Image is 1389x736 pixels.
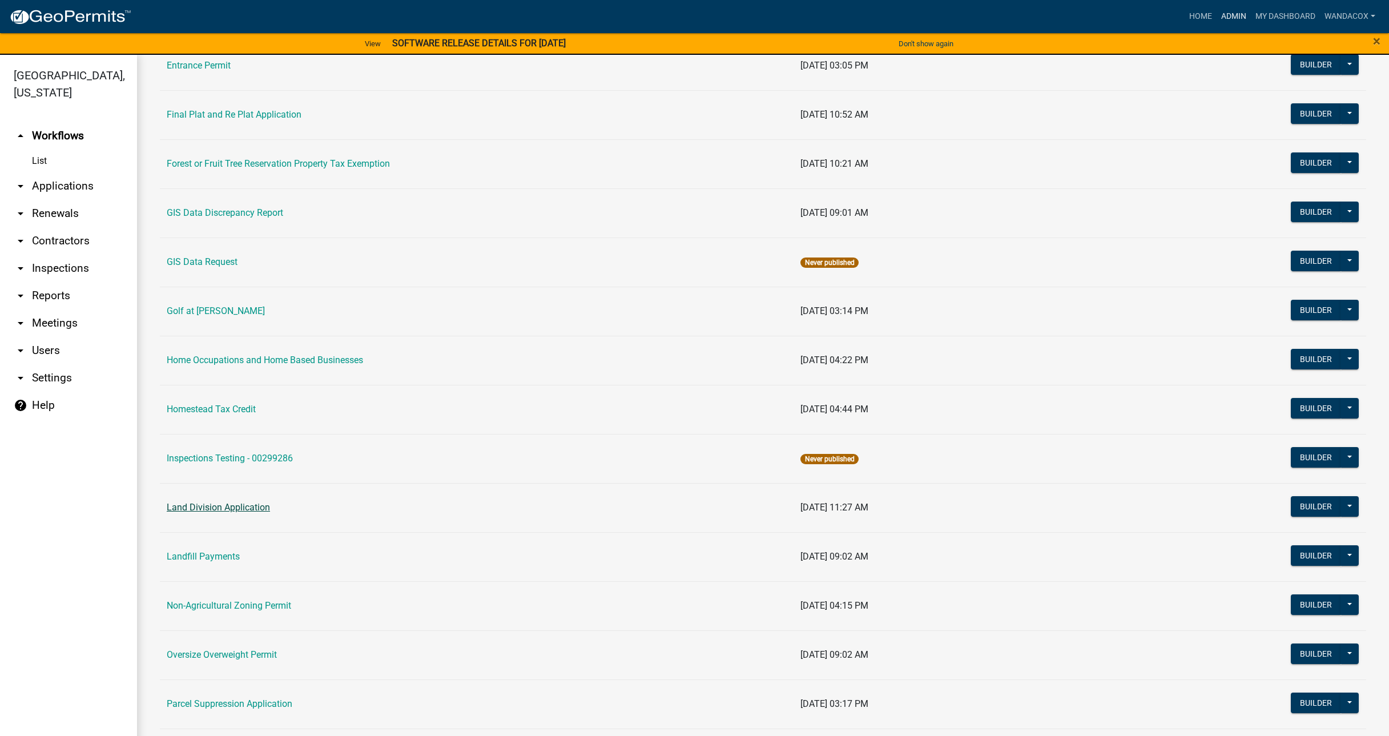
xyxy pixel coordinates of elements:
[1251,6,1320,27] a: My Dashboard
[800,305,868,316] span: [DATE] 03:14 PM
[14,234,27,248] i: arrow_drop_down
[800,551,868,562] span: [DATE] 09:02 AM
[1320,6,1380,27] a: WandaCox
[167,600,291,611] a: Non-Agricultural Zoning Permit
[1373,33,1380,49] span: ×
[167,355,363,365] a: Home Occupations and Home Based Businesses
[14,129,27,143] i: arrow_drop_up
[800,207,868,218] span: [DATE] 09:01 AM
[167,551,240,562] a: Landfill Payments
[1217,6,1251,27] a: Admin
[1373,34,1380,48] button: Close
[1291,644,1341,664] button: Builder
[14,399,27,412] i: help
[800,404,868,415] span: [DATE] 04:44 PM
[167,60,231,71] a: Entrance Permit
[167,649,277,660] a: Oversize Overweight Permit
[14,207,27,220] i: arrow_drop_down
[1291,251,1341,271] button: Builder
[800,158,868,169] span: [DATE] 10:21 AM
[167,207,283,218] a: GIS Data Discrepancy Report
[1291,202,1341,222] button: Builder
[800,649,868,660] span: [DATE] 09:02 AM
[1291,152,1341,173] button: Builder
[1291,594,1341,615] button: Builder
[1291,545,1341,566] button: Builder
[800,258,858,268] span: Never published
[800,355,868,365] span: [DATE] 04:22 PM
[1291,447,1341,468] button: Builder
[1291,103,1341,124] button: Builder
[167,109,301,120] a: Final Plat and Re Plat Application
[167,404,256,415] a: Homestead Tax Credit
[1185,6,1217,27] a: Home
[392,38,566,49] strong: SOFTWARE RELEASE DETAILS FOR [DATE]
[14,316,27,330] i: arrow_drop_down
[800,502,868,513] span: [DATE] 11:27 AM
[167,158,390,169] a: Forest or Fruit Tree Reservation Property Tax Exemption
[800,109,868,120] span: [DATE] 10:52 AM
[167,698,292,709] a: Parcel Suppression Application
[1291,300,1341,320] button: Builder
[1291,398,1341,419] button: Builder
[14,289,27,303] i: arrow_drop_down
[167,453,293,464] a: Inspections Testing - 00299286
[167,502,270,513] a: Land Division Application
[14,179,27,193] i: arrow_drop_down
[14,262,27,275] i: arrow_drop_down
[167,256,237,267] a: GIS Data Request
[800,454,858,464] span: Never published
[800,600,868,611] span: [DATE] 04:15 PM
[14,344,27,357] i: arrow_drop_down
[1291,54,1341,75] button: Builder
[1291,349,1341,369] button: Builder
[1291,693,1341,713] button: Builder
[894,34,958,53] button: Don't show again
[360,34,385,53] a: View
[800,698,868,709] span: [DATE] 03:17 PM
[800,60,868,71] span: [DATE] 03:05 PM
[167,305,265,316] a: Golf at [PERSON_NAME]
[1291,496,1341,517] button: Builder
[14,371,27,385] i: arrow_drop_down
